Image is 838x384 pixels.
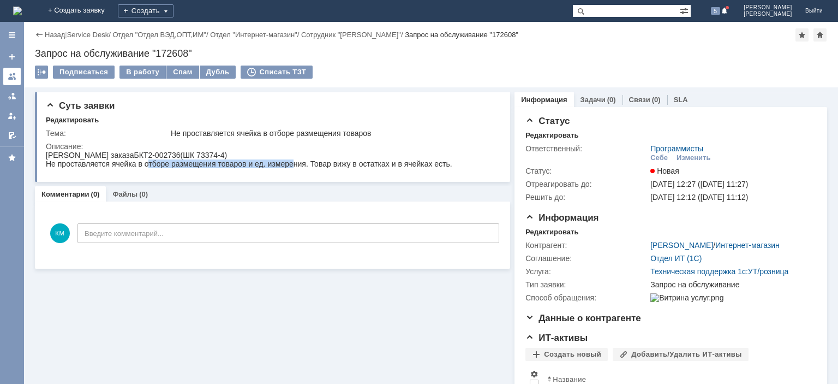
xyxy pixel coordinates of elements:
span: Данные о контрагенте [525,313,641,323]
div: Редактировать [525,228,578,237]
div: / [210,31,301,39]
div: (0) [139,190,148,198]
a: Перейти на домашнюю страницу [13,7,22,15]
a: Отдел "Интернет-магазин" [210,31,297,39]
span: Расширенный поиск [680,5,691,15]
div: Сделать домашней страницей [813,28,827,42]
div: Не проставляется ячейка в отборе размещения товаров [171,129,495,138]
div: Способ обращения: [525,293,648,302]
a: Отдел ИТ (1С) [650,254,702,263]
span: [DATE] 12:27 ([DATE] 11:27) [650,180,748,188]
div: Запрос на обслуживание [650,280,811,289]
a: Информация [521,96,567,104]
a: Service Desk [67,31,109,39]
div: Тема: [46,129,169,138]
a: Заявки в моей ответственности [3,87,21,105]
div: Работа с массовостью [35,66,48,79]
div: (0) [607,96,616,104]
a: Заявки на командах [3,68,21,85]
div: | [65,30,67,38]
div: Создать [118,4,173,17]
a: Комментарии [41,190,89,198]
img: Витрина услуг.png [650,293,723,302]
div: / [650,241,780,250]
div: Редактировать [46,116,99,125]
a: Сотрудник "[PERSON_NAME]" [301,31,401,39]
div: Услуга: [525,267,648,276]
img: logo [13,7,22,15]
a: Создать заявку [3,48,21,66]
a: Техническая поддержка 1с:УТ/розница [650,267,788,276]
div: Себе [650,153,668,162]
span: [PERSON_NAME] [744,4,792,11]
a: Задачи [580,96,606,104]
div: (0) [652,96,661,104]
div: Добавить в избранное [795,28,809,42]
a: SLA [674,96,688,104]
div: Описание: [46,142,497,151]
a: Программисты [650,144,703,153]
div: Отреагировать до: [525,180,648,188]
span: Настройки [530,370,538,379]
a: Назад [45,31,65,39]
div: Решить до: [525,193,648,202]
a: Интернет-магазин [715,241,780,250]
div: Тип заявки: [525,280,648,289]
a: Мои согласования [3,127,21,144]
div: Запрос на обслуживание "172608" [405,31,518,39]
span: [PERSON_NAME] [744,11,792,17]
div: (0) [91,190,100,198]
a: [PERSON_NAME] [650,241,713,250]
div: Название [553,375,586,383]
span: 5 [711,7,721,15]
a: Файлы [112,190,137,198]
div: / [112,31,210,39]
div: / [301,31,405,39]
div: Изменить [677,153,711,162]
span: [DATE] 12:12 ([DATE] 11:12) [650,193,748,202]
div: Статус: [525,167,648,175]
span: Новая [650,167,679,175]
div: Запрос на обслуживание "172608" [35,48,827,59]
a: Связи [629,96,650,104]
span: Статус [525,116,570,126]
span: ИТ-активы [525,333,588,343]
div: Ответственный: [525,144,648,153]
a: Мои заявки [3,107,21,125]
a: Отдел "Отдел ВЭД,ОПТ,ИМ" [112,31,206,39]
span: КМ [50,223,70,243]
div: Контрагент: [525,241,648,250]
div: Соглашение: [525,254,648,263]
span: Информация [525,212,598,223]
div: Редактировать [525,131,578,140]
span: Суть заявки [46,101,115,111]
div: / [67,31,113,39]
